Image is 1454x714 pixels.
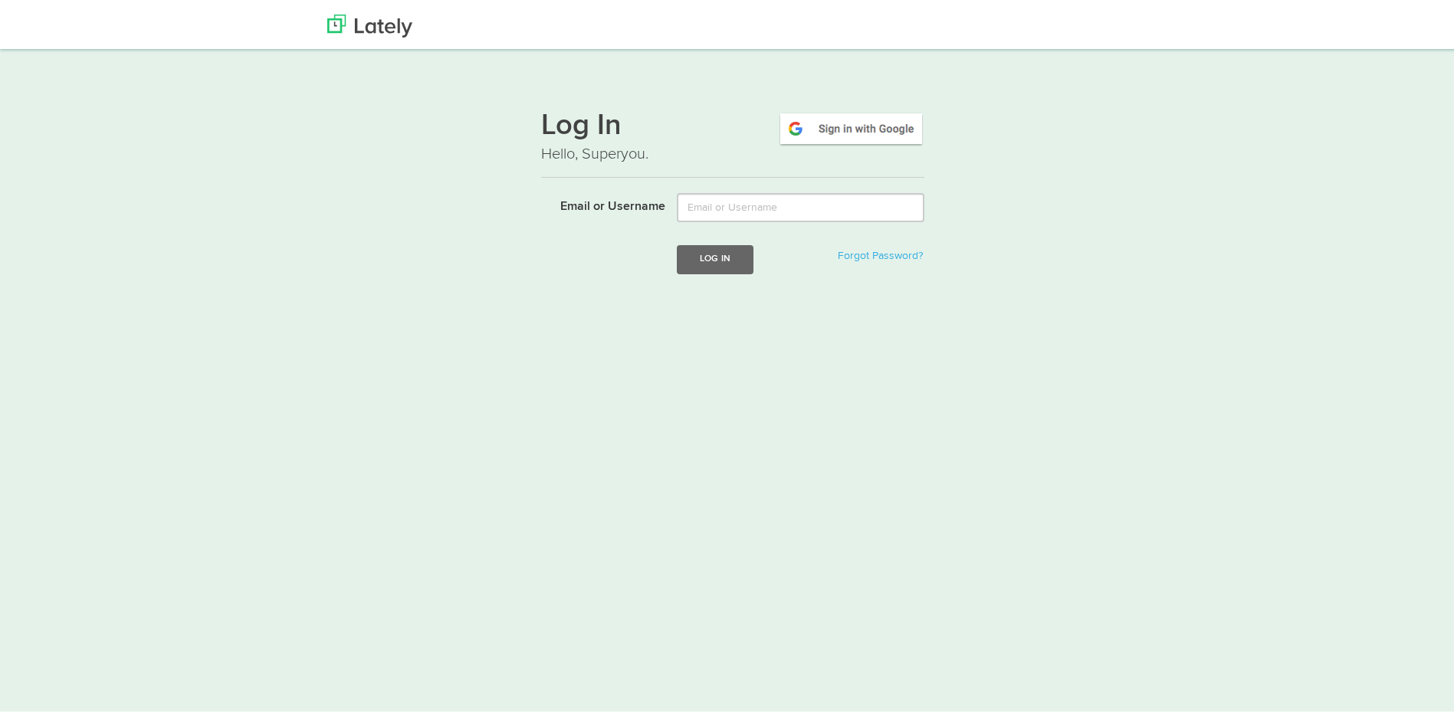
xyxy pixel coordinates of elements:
label: Email or Username [530,190,665,213]
img: Lately [327,11,412,34]
button: Log In [677,242,753,270]
p: Hello, Superyou. [541,140,924,162]
h1: Log In [541,108,924,140]
a: Forgot Password? [838,247,923,258]
input: Email or Username [677,190,924,219]
img: google-signin.png [778,108,924,143]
